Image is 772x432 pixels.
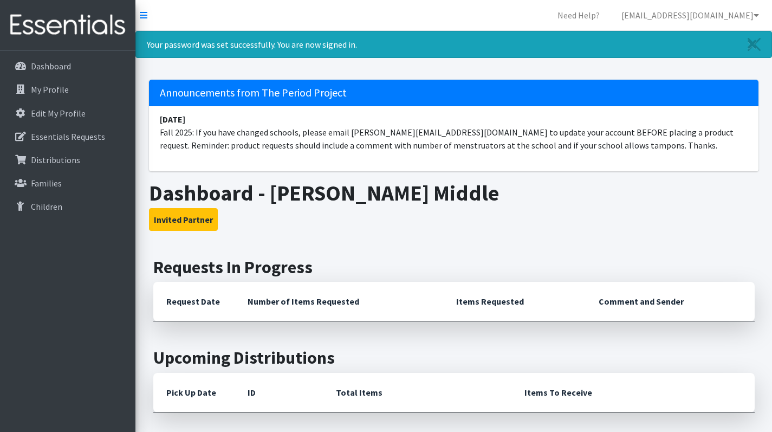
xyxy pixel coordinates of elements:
[4,55,131,77] a: Dashboard
[153,347,755,368] h2: Upcoming Distributions
[31,84,69,95] p: My Profile
[153,282,235,321] th: Request Date
[149,80,758,106] h5: Announcements from The Period Project
[149,208,218,231] button: Invited Partner
[549,4,608,26] a: Need Help?
[160,114,185,125] strong: [DATE]
[149,106,758,158] li: Fall 2025: If you have changed schools, please email [PERSON_NAME][EMAIL_ADDRESS][DOMAIN_NAME] to...
[153,257,755,278] h2: Requests In Progress
[153,373,235,412] th: Pick Up Date
[4,196,131,217] a: Children
[4,79,131,100] a: My Profile
[443,282,586,321] th: Items Requested
[737,31,771,57] a: Close
[31,131,105,142] p: Essentials Requests
[235,373,323,412] th: ID
[31,154,80,165] p: Distributions
[135,31,772,58] div: Your password was set successfully. You are now signed in.
[4,149,131,171] a: Distributions
[511,373,755,412] th: Items To Receive
[4,172,131,194] a: Families
[31,201,62,212] p: Children
[31,61,71,72] p: Dashboard
[31,108,86,119] p: Edit My Profile
[4,102,131,124] a: Edit My Profile
[586,282,754,321] th: Comment and Sender
[149,180,758,206] h1: Dashboard - [PERSON_NAME] Middle
[31,178,62,189] p: Families
[4,7,131,43] img: HumanEssentials
[235,282,444,321] th: Number of Items Requested
[323,373,511,412] th: Total Items
[613,4,768,26] a: [EMAIL_ADDRESS][DOMAIN_NAME]
[4,126,131,147] a: Essentials Requests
